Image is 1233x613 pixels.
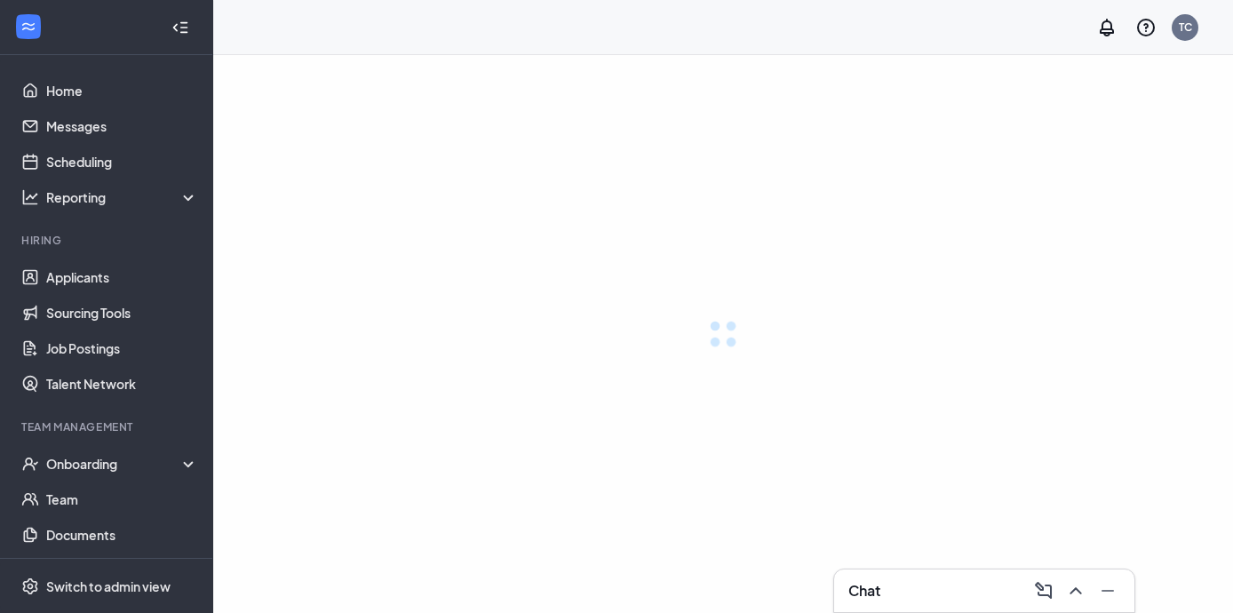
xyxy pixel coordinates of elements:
div: Switch to admin view [46,577,171,595]
div: TC [1179,20,1192,35]
a: Team [46,482,198,517]
svg: Collapse [171,19,189,36]
svg: Settings [21,577,39,595]
svg: WorkstreamLogo [20,18,37,36]
div: Onboarding [46,455,199,473]
svg: Analysis [21,188,39,206]
a: Talent Network [46,366,198,402]
div: Reporting [46,188,199,206]
button: ComposeMessage [1028,577,1056,605]
div: Team Management [21,419,195,434]
button: Minimize [1092,577,1120,605]
svg: QuestionInfo [1135,17,1157,38]
a: Sourcing Tools [46,295,198,330]
div: Hiring [21,233,195,248]
a: Home [46,73,198,108]
a: Documents [46,517,198,553]
svg: Notifications [1096,17,1118,38]
svg: ComposeMessage [1033,580,1054,601]
button: ChevronUp [1060,577,1088,605]
h3: Chat [848,581,880,601]
a: Scheduling [46,144,198,179]
svg: UserCheck [21,455,39,473]
svg: ChevronUp [1065,580,1086,601]
a: Messages [46,108,198,144]
a: SurveysCrown [46,553,198,588]
a: Applicants [46,259,198,295]
svg: Minimize [1097,580,1118,601]
a: Job Postings [46,330,198,366]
